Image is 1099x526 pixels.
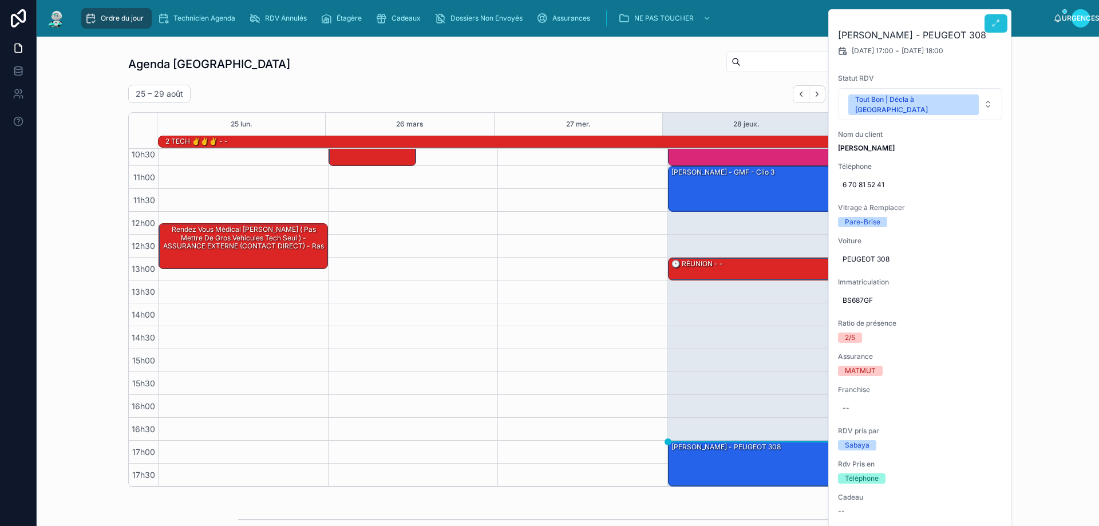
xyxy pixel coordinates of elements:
[566,120,591,128] font: 27 mer.
[552,14,590,22] font: Assurances
[896,46,899,55] font: -
[845,441,869,449] font: Sabaya
[845,366,876,375] font: MATMUT
[809,85,825,103] button: Suivant
[634,14,694,22] font: NE PAS TOUCHER
[838,385,870,394] font: Franchise
[615,8,717,29] a: NE PAS TOUCHER
[372,8,429,29] a: Cadeaux
[231,113,252,136] button: 25 lun.
[733,113,760,136] button: 28 jeux.
[845,474,879,483] font: Téléphone
[838,29,986,41] font: [PERSON_NAME] - PEUGEOT 308
[159,224,327,268] div: rendez vous médical [PERSON_NAME] ( pas mettre de gros vehicules tech seul ) - ASSURANCE EXTERNE ...
[845,333,855,342] font: 2/5
[838,278,889,286] font: Immatriculation
[450,14,523,22] font: Dossiers Non Envoyés
[838,144,895,152] font: [PERSON_NAME]
[132,264,155,274] font: 13h00
[793,85,809,103] button: Dos
[163,225,324,250] font: rendez vous médical [PERSON_NAME] ( pas mettre de gros vehicules tech seul ) - ASSURANCE EXTERNE ...
[838,426,879,435] font: RDV pris par
[46,9,66,27] img: Logo de l'application
[852,46,894,55] font: [DATE] 17:00
[838,162,872,171] font: Téléphone
[132,447,155,457] font: 17h00
[132,218,155,228] font: 12h00
[843,255,890,263] font: PEUGEOT 308
[843,180,884,189] font: 6 70 81 52 41
[132,424,155,434] font: 16h30
[81,8,152,29] a: Ordre du jour
[133,195,155,205] font: 11h30
[669,258,837,280] div: 🕒 RÉUNION - -
[855,95,928,114] font: Tout Bon | Décla à [GEOGRAPHIC_DATA]
[154,8,243,29] a: Technicien Agenda
[838,203,905,212] font: Vitrage à Remplacer
[396,113,423,136] button: 26 mars
[671,168,774,176] font: [PERSON_NAME] - GMF - clio 3
[669,441,837,486] div: [PERSON_NAME] - PEUGEOT 308
[838,493,863,501] font: Cadeau
[902,46,943,55] font: [DATE] 18:00
[838,236,861,245] font: Voiture
[132,355,155,365] font: 15h00
[533,8,598,29] a: Assurances
[337,14,362,22] font: Étagère
[669,167,837,211] div: [PERSON_NAME] - GMF - clio 3
[733,120,760,128] font: 28 jeux.
[132,333,155,342] font: 14h30
[173,14,235,22] font: Technicien Agenda
[392,14,421,22] font: Cadeaux
[101,14,144,22] font: Ordre du jour
[165,137,228,145] font: 2 TECH ✌️✌️✌️ - -
[265,14,307,22] font: RDV Annulés
[845,217,880,226] font: Pare-Brise
[839,88,1002,120] button: Bouton de sélection
[132,470,155,480] font: 17h30
[136,89,183,98] font: 25 – 29 août
[671,442,781,451] font: [PERSON_NAME] - PEUGEOT 308
[132,310,155,319] font: 14h00
[231,120,252,128] font: 25 lun.
[671,259,723,268] font: 🕒 RÉUNION - -
[431,8,531,29] a: Dossiers Non Envoyés
[246,8,315,29] a: RDV Annulés
[838,319,896,327] font: Ratio de présence
[132,378,155,388] font: 15h30
[132,287,155,296] font: 13h30
[132,241,155,251] font: 12h30
[838,130,883,139] font: Nom du client
[317,8,370,29] a: Étagère
[566,113,591,136] button: 27 mer.
[128,57,290,71] font: Agenda [GEOGRAPHIC_DATA]
[164,136,229,147] div: 2 TECH ✌️✌️✌️ - -
[76,6,1053,31] div: contenu déroulant
[838,507,845,515] font: --
[838,352,873,361] font: Assurance
[843,404,849,412] font: --
[132,149,155,159] font: 10h30
[132,401,155,411] font: 16h00
[838,460,875,468] font: Rdv Pris en
[843,296,873,304] font: BS687GF
[133,172,155,182] font: 11h00
[838,74,874,82] font: Statut RDV
[396,120,423,128] font: 26 mars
